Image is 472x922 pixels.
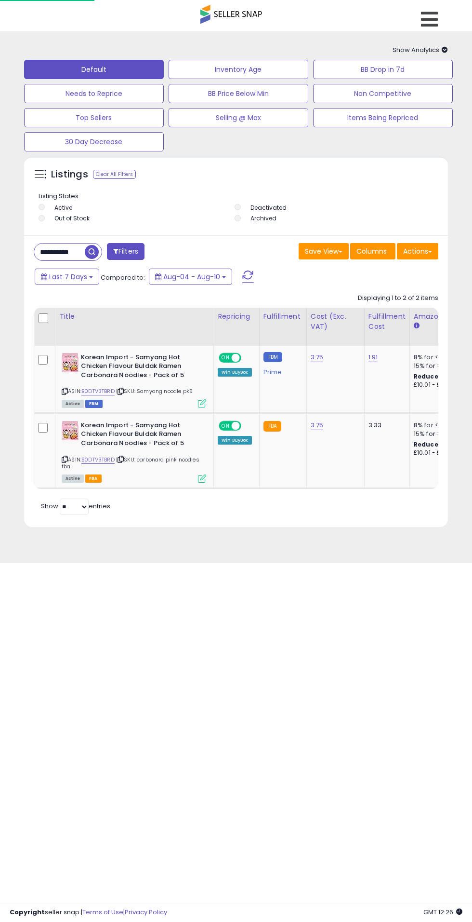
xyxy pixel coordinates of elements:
[169,108,308,127] button: Selling @ Max
[220,421,232,430] span: ON
[62,353,206,407] div: ASIN:
[397,243,438,259] button: Actions
[116,387,193,395] span: | SKU: Samyang noodle pk5
[368,312,406,332] div: Fulfillment Cost
[368,353,378,362] a: 1.91
[54,203,72,212] label: Active
[263,352,282,362] small: FBM
[93,170,136,179] div: Clear All Filters
[414,322,420,330] small: Amazon Fees.
[356,246,387,256] span: Columns
[24,132,164,151] button: 30 Day Decrease
[107,243,144,260] button: Filters
[313,60,453,79] button: BB Drop in 7d
[62,421,79,440] img: 51FlFL5Hy8L._SL40_.jpg
[368,421,402,430] div: 3.33
[81,456,115,464] a: B0DTV3TBRD
[218,312,255,322] div: Repricing
[81,387,115,395] a: B0DTV3TBRD
[54,214,90,222] label: Out of Stock
[358,294,438,303] div: Displaying 1 to 2 of 2 items
[313,108,453,127] button: Items Being Repriced
[51,168,88,181] h5: Listings
[24,84,164,103] button: Needs to Reprice
[218,436,252,445] div: Win BuyBox
[350,243,395,259] button: Columns
[313,84,453,103] button: Non Competitive
[81,353,198,382] b: Korean Import - Samyang Hot Chicken Flavour Buldak Ramen Carbonara Noodles - Pack of 5
[24,60,164,79] button: Default
[169,60,308,79] button: Inventory Age
[220,353,232,362] span: ON
[240,421,255,430] span: OFF
[163,272,220,282] span: Aug-04 - Aug-10
[62,456,199,470] span: | SKU: carbonara pink noodles fba
[101,273,145,282] span: Compared to:
[41,502,110,511] span: Show: entries
[250,214,276,222] label: Archived
[240,353,255,362] span: OFF
[299,243,349,259] button: Save View
[62,421,206,482] div: ASIN:
[85,400,103,408] span: FBM
[149,269,232,285] button: Aug-04 - Aug-10
[59,312,210,322] div: Title
[24,108,164,127] button: Top Sellers
[311,353,324,362] a: 3.75
[62,400,84,408] span: All listings currently available for purchase on Amazon
[263,421,281,432] small: FBA
[263,312,302,322] div: Fulfillment
[39,192,436,201] p: Listing States:
[311,420,324,430] a: 3.75
[218,368,252,377] div: Win BuyBox
[62,475,84,483] span: All listings currently available for purchase on Amazon
[393,45,448,54] span: Show Analytics
[85,475,102,483] span: FBA
[35,269,99,285] button: Last 7 Days
[263,365,299,376] div: Prime
[49,272,87,282] span: Last 7 Days
[81,421,198,450] b: Korean Import - Samyang Hot Chicken Flavour Buldak Ramen Carbonara Noodles - Pack of 5
[311,312,360,332] div: Cost (Exc. VAT)
[169,84,308,103] button: BB Price Below Min
[250,203,287,212] label: Deactivated
[62,353,79,372] img: 51FlFL5Hy8L._SL40_.jpg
